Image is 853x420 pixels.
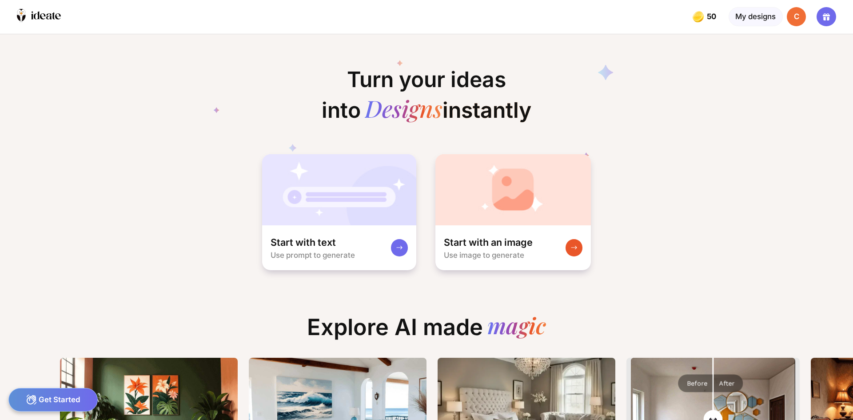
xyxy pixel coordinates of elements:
[271,236,336,249] div: Start with text
[444,251,524,260] div: Use image to generate
[271,251,355,260] div: Use prompt to generate
[262,154,417,225] img: startWithTextCardBg.jpg
[299,314,554,349] div: Explore AI made
[787,7,806,26] div: C
[435,154,591,225] img: startWithImageCardBg.jpg
[729,7,783,26] div: My designs
[487,314,546,340] div: magic
[8,388,98,412] div: Get Started
[707,12,718,21] span: 50
[444,236,533,249] div: Start with an image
